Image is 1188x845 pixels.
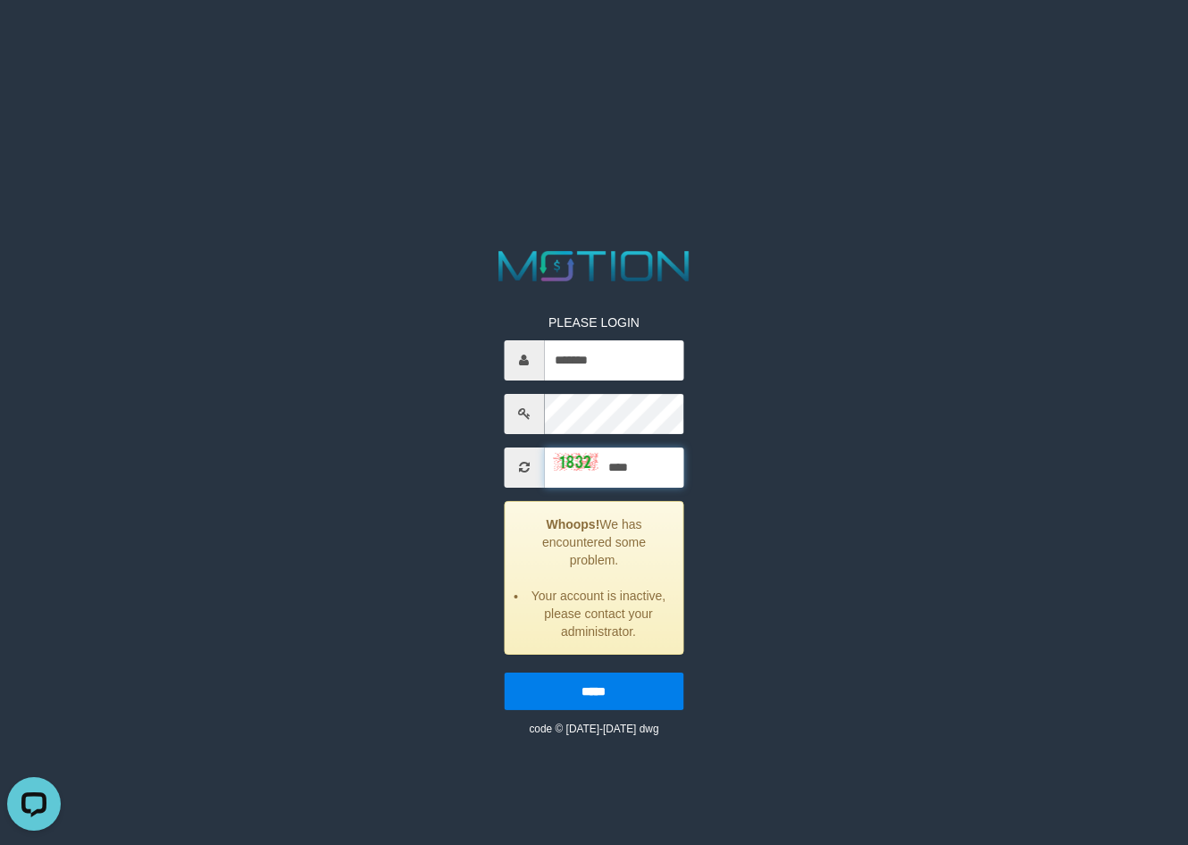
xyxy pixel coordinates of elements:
[490,246,699,287] img: MOTION_logo.png
[504,314,684,331] p: PLEASE LOGIN
[504,501,684,655] div: We has encountered some problem.
[7,7,61,61] button: Open LiveChat chat widget
[553,453,598,471] img: captcha
[527,587,670,640] li: Your account is inactive, please contact your administrator.
[546,517,599,531] strong: Whoops!
[529,723,658,735] small: code © [DATE]-[DATE] dwg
